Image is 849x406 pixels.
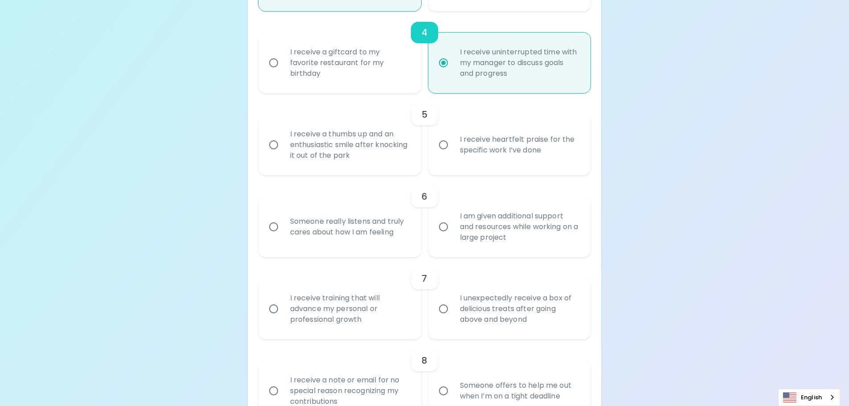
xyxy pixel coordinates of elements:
[422,353,427,368] h6: 8
[422,271,427,286] h6: 7
[258,257,591,339] div: choice-group-check
[422,107,427,122] h6: 5
[453,123,586,166] div: I receive heartfelt praise for the specific work I’ve done
[258,93,591,175] div: choice-group-check
[283,282,416,336] div: I receive training that will advance my personal or professional growth
[283,118,416,172] div: I receive a thumbs up and an enthusiastic smile after knocking it out of the park
[258,11,591,93] div: choice-group-check
[422,25,427,40] h6: 4
[258,175,591,257] div: choice-group-check
[453,36,586,90] div: I receive uninterrupted time with my manager to discuss goals and progress
[779,389,840,406] a: English
[453,200,586,254] div: I am given additional support and resources while working on a large project
[283,36,416,90] div: I receive a giftcard to my favorite restaurant for my birthday
[778,389,840,406] aside: Language selected: English
[283,205,416,248] div: Someone really listens and truly cares about how I am feeling
[453,282,586,336] div: I unexpectedly receive a box of delicious treats after going above and beyond
[778,389,840,406] div: Language
[422,189,427,204] h6: 6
